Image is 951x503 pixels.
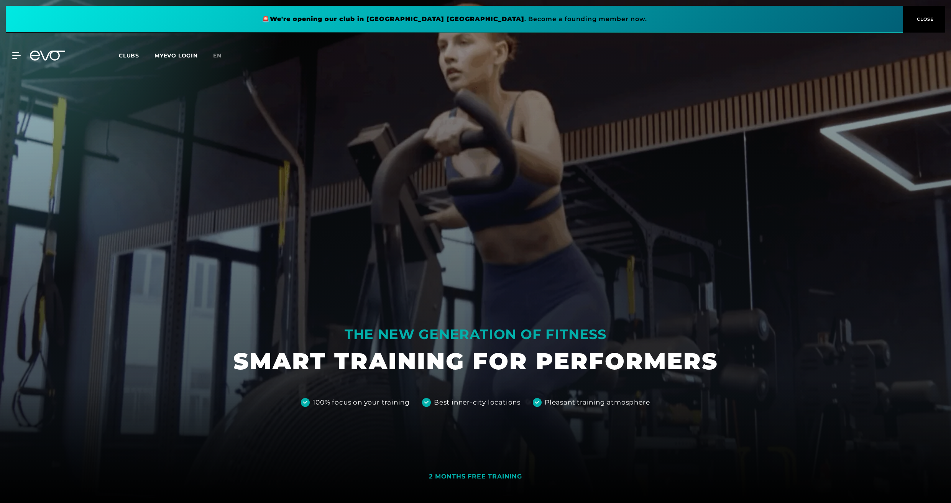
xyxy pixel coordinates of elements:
[233,347,718,375] font: SMART TRAINING FOR PERFORMERS
[119,52,139,59] font: Clubs
[903,6,945,33] button: CLOSE
[313,398,410,406] font: 100% focus on your training
[213,52,222,59] font: en
[119,52,154,59] a: Clubs
[434,398,521,406] font: Best inner-city locations
[213,51,231,60] a: en
[345,326,606,342] font: THE NEW GENERATION OF FITNESS
[545,398,650,406] font: Pleasant training atmosphere
[429,473,522,480] font: 2 MONTHS FREE TRAINING
[917,16,934,22] font: CLOSE
[154,52,198,59] a: MYEVO LOGIN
